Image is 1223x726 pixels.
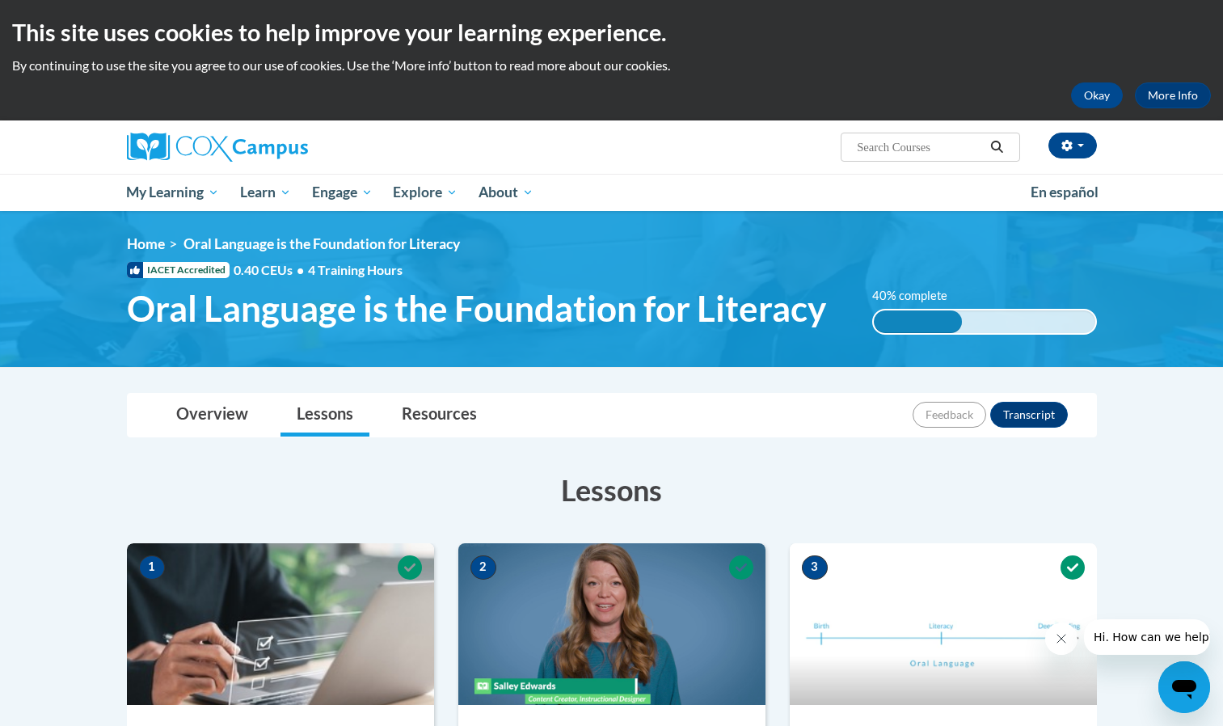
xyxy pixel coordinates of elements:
[1158,661,1210,713] iframe: Button to launch messaging window
[1020,175,1109,209] a: En español
[312,183,373,202] span: Engage
[872,287,965,305] label: 40% complete
[1135,82,1211,108] a: More Info
[127,235,165,252] a: Home
[139,555,165,580] span: 1
[386,394,493,437] a: Resources
[127,543,434,705] img: Course Image
[985,137,1009,157] button: Search
[468,174,544,211] a: About
[913,402,986,428] button: Feedback
[1045,623,1078,655] iframe: Close message
[1031,184,1099,200] span: En español
[160,394,264,437] a: Overview
[990,402,1068,428] button: Transcript
[127,470,1097,510] h3: Lessons
[127,287,826,330] span: Oral Language is the Foundation for Literacy
[12,16,1211,49] h2: This site uses cookies to help improve your learning experience.
[470,555,496,580] span: 2
[802,555,828,580] span: 3
[393,183,458,202] span: Explore
[240,183,291,202] span: Learn
[127,262,230,278] span: IACET Accredited
[790,543,1097,705] img: Course Image
[874,310,962,333] div: 40% complete
[1071,82,1123,108] button: Okay
[382,174,468,211] a: Explore
[234,261,308,279] span: 0.40 CEUs
[280,394,369,437] a: Lessons
[116,174,230,211] a: My Learning
[127,133,434,162] a: Cox Campus
[302,174,383,211] a: Engage
[103,174,1121,211] div: Main menu
[10,11,131,24] span: Hi. How can we help?
[297,262,304,277] span: •
[12,57,1211,74] p: By continuing to use the site you agree to our use of cookies. Use the ‘More info’ button to read...
[230,174,302,211] a: Learn
[855,137,985,157] input: Search Courses
[126,183,219,202] span: My Learning
[183,235,460,252] span: Oral Language is the Foundation for Literacy
[1084,619,1210,655] iframe: Message from company
[308,262,403,277] span: 4 Training Hours
[479,183,533,202] span: About
[458,543,765,705] img: Course Image
[127,133,308,162] img: Cox Campus
[1048,133,1097,158] button: Account Settings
